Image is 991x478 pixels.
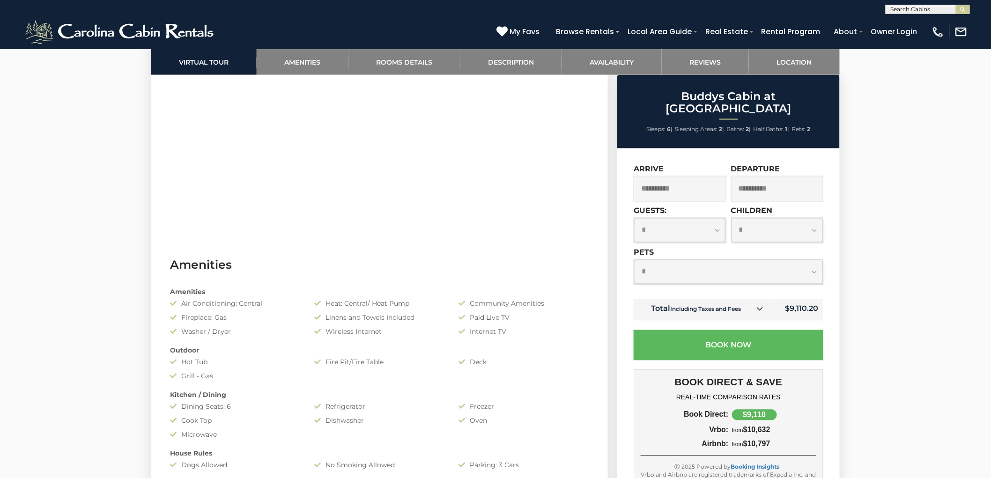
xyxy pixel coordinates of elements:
[452,327,596,337] div: Internet TV
[731,165,780,174] label: Departure
[641,377,816,388] h3: BOOK DIRECT & SAVE
[151,49,257,75] a: Virtual Tour
[749,49,840,75] a: Location
[866,23,922,40] a: Owner Login
[701,23,753,40] a: Real Estate
[634,330,823,360] button: Book Now
[675,123,725,135] li: |
[641,440,729,449] div: Airbnb:
[307,461,451,470] div: No Smoking Allowed
[163,390,596,400] div: Kitchen / Dining
[623,23,696,40] a: Local Area Guide
[634,165,664,174] label: Arrive
[163,449,596,458] div: House Rules
[634,248,654,257] label: Pets
[792,125,806,132] span: Pets:
[163,461,307,470] div: Dogs Allowed
[307,299,451,309] div: Heat: Central/ Heat Pump
[551,23,619,40] a: Browse Rentals
[647,125,666,132] span: Sleeps:
[732,441,743,448] span: from
[727,125,745,132] span: Baths:
[731,463,780,471] a: Booking Insights
[307,313,451,323] div: Linens and Towels Included
[452,358,596,367] div: Deck
[620,90,837,115] h2: Buddys Cabin at [GEOGRAPHIC_DATA]
[163,358,307,367] div: Hot Tub
[785,125,788,132] strong: 1
[496,26,542,38] a: My Favs
[732,427,743,434] span: from
[754,123,790,135] li: |
[452,416,596,426] div: Oven
[163,313,307,323] div: Fireplace: Gas
[452,299,596,309] div: Community Amenities
[807,125,811,132] strong: 2
[163,416,307,426] div: Cook Top
[719,125,723,132] strong: 2
[452,461,596,470] div: Parking: 3 Cars
[163,402,307,412] div: Dining Seats: 6
[754,125,784,132] span: Half Baths:
[731,206,773,215] label: Children
[163,299,307,309] div: Air Conditioning: Central
[829,23,862,40] a: About
[460,49,562,75] a: Description
[307,416,451,426] div: Dishwasher
[641,463,816,471] div: Ⓒ 2025 Powered by
[634,206,666,215] label: Guests:
[510,26,540,37] span: My Favs
[562,49,662,75] a: Availability
[670,306,741,313] small: Including Taxes and Fees
[257,49,348,75] a: Amenities
[307,358,451,367] div: Fire Pit/Fire Table
[732,410,777,420] div: $9,110
[771,299,823,321] td: $9,110.20
[675,125,718,132] span: Sleeping Areas:
[662,49,749,75] a: Reviews
[634,299,771,321] td: Total
[307,327,451,337] div: Wireless Internet
[23,18,218,46] img: White-1-2.png
[727,123,751,135] li: |
[667,125,671,132] strong: 6
[163,327,307,337] div: Washer / Dryer
[163,430,307,440] div: Microwave
[452,313,596,323] div: Paid Live TV
[348,49,460,75] a: Rooms Details
[307,402,451,412] div: Refrigerator
[163,287,596,297] div: Amenities
[746,125,749,132] strong: 2
[932,25,945,38] img: phone-regular-white.png
[954,25,968,38] img: mail-regular-white.png
[170,257,589,273] h3: Amenities
[452,402,596,412] div: Freezer
[641,411,729,419] div: Book Direct:
[163,346,596,355] div: Outdoor
[163,372,307,381] div: Grill - Gas
[641,394,816,401] h4: REAL-TIME COMPARISON RATES
[757,23,825,40] a: Rental Program
[729,426,817,434] div: $10,632
[729,440,817,449] div: $10,797
[647,123,673,135] li: |
[641,426,729,434] div: Vrbo:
